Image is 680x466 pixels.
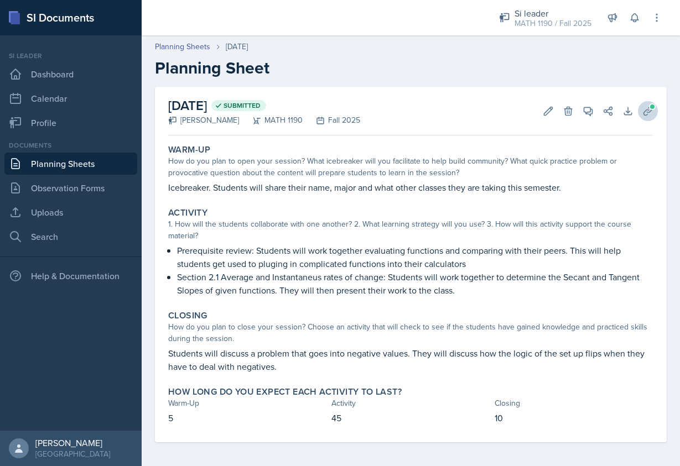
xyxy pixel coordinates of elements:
p: 45 [331,411,490,425]
div: How do you plan to open your session? What icebreaker will you facilitate to help build community... [168,155,653,179]
p: Icebreaker. Students will share their name, major and what other classes they are taking this sem... [168,181,653,194]
a: Profile [4,112,137,134]
a: Search [4,226,137,248]
h2: Planning Sheet [155,58,667,78]
a: Planning Sheets [4,153,137,175]
div: Fall 2025 [303,114,360,126]
div: MATH 1190 [239,114,303,126]
a: Uploads [4,201,137,223]
a: Calendar [4,87,137,109]
div: Si leader [4,51,137,61]
label: Closing [168,310,207,321]
label: How long do you expect each activity to last? [168,386,402,397]
h2: [DATE] [168,96,360,116]
div: Closing [495,397,653,409]
div: 1. How will the students collaborate with one another? 2. What learning strategy will you use? 3.... [168,218,653,242]
div: Help & Documentation [4,265,137,287]
p: 5 [168,411,327,425]
p: Students will discuss a problem that goes into negative values. They will discuss how the logic o... [168,347,653,373]
div: Si leader [515,7,591,20]
label: Activity [168,207,207,218]
p: 10 [495,411,653,425]
div: Documents [4,140,137,150]
div: [DATE] [226,41,248,53]
div: [PERSON_NAME] [35,437,110,448]
div: [GEOGRAPHIC_DATA] [35,448,110,459]
div: Activity [331,397,490,409]
div: How do you plan to close your session? Choose an activity that will check to see if the students ... [168,321,653,344]
a: Planning Sheets [155,41,210,53]
span: Submitted [224,101,261,110]
a: Observation Forms [4,177,137,199]
p: Prerequisite review: Students will work together evaluating functions and comparing with their pe... [177,244,653,270]
a: Dashboard [4,63,137,85]
label: Warm-Up [168,144,211,155]
div: [PERSON_NAME] [168,114,239,126]
div: MATH 1190 / Fall 2025 [515,18,591,29]
p: Section 2.1 Average and Instantaneus rates of change: Students will work together to determine th... [177,270,653,297]
div: Warm-Up [168,397,327,409]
